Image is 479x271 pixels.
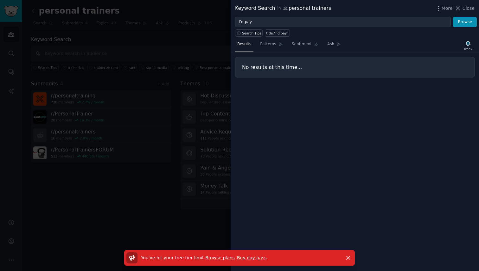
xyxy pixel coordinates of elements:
a: Browse plans [205,255,235,260]
h3: No results at this time... [242,64,468,71]
a: Patterns [258,39,285,52]
span: Patterns [260,41,276,47]
a: Ask [325,39,343,52]
a: Buy day pass [237,255,266,260]
span: in [277,6,281,11]
span: Results [237,41,251,47]
span: Search Tips [242,31,261,35]
a: title:"I’d pay" [265,29,290,37]
div: title:"I’d pay" [266,31,288,35]
div: Keyword Search personal trainers [235,4,331,12]
input: Try a keyword related to your business [235,17,451,28]
span: You've hit your free tier limit . [141,255,205,260]
a: Sentiment [290,39,321,52]
a: Results [235,39,253,52]
span: Sentiment [292,41,312,47]
button: Search Tips [235,29,263,37]
span: Ask [327,41,334,47]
